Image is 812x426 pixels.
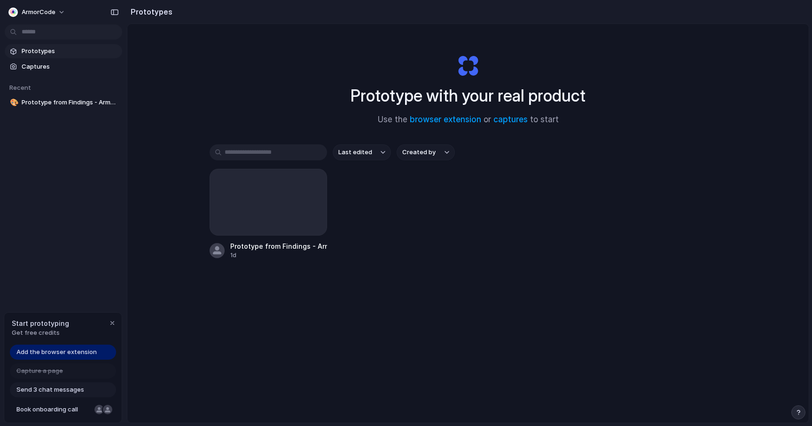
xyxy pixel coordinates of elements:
a: Book onboarding call [10,402,116,417]
button: Last edited [333,144,391,160]
div: 🎨 [10,97,16,108]
a: 🎨Prototype from Findings - ArmorCode [5,95,122,110]
a: Captures [5,60,122,74]
span: Prototype from Findings - ArmorCode [22,98,118,107]
span: ArmorCode [22,8,55,17]
div: Prototype from Findings - ArmorCode [230,241,327,251]
span: Get free credits [12,328,69,338]
h1: Prototype with your real product [351,83,586,108]
div: Nicole Kubica [94,404,105,415]
span: Add the browser extension [16,347,97,357]
button: 🎨 [8,98,18,107]
button: ArmorCode [5,5,70,20]
span: Prototypes [22,47,118,56]
span: Captures [22,62,118,71]
span: Send 3 chat messages [16,385,84,394]
span: Created by [402,148,436,157]
span: Start prototyping [12,318,69,328]
a: browser extension [410,115,481,124]
span: Book onboarding call [16,405,91,414]
a: Prototype from Findings - ArmorCode1d [210,169,327,260]
a: Add the browser extension [10,345,116,360]
span: Recent [9,84,31,91]
div: 1d [230,251,327,260]
span: Use the or to start [378,114,559,126]
div: Christian Iacullo [102,404,113,415]
span: Last edited [338,148,372,157]
span: Capture a page [16,366,63,376]
a: captures [493,115,528,124]
a: Prototypes [5,44,122,58]
h2: Prototypes [127,6,172,17]
button: Created by [397,144,455,160]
